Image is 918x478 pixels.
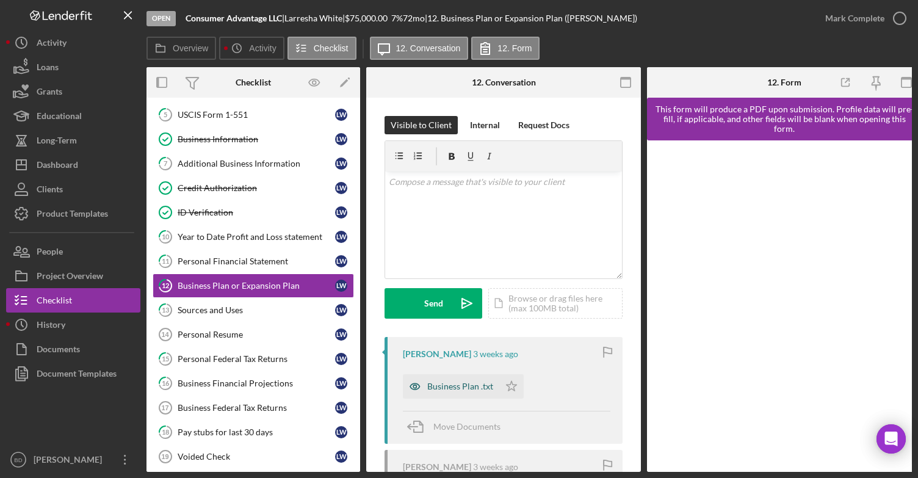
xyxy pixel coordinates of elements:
[164,110,167,118] tspan: 5
[284,13,345,23] div: Larresha White |
[6,337,140,361] button: Documents
[335,109,347,121] div: L W
[153,225,354,249] a: 10Year to Date Profit and Loss statementLW
[178,281,335,291] div: Business Plan or Expansion Plan
[146,37,216,60] button: Overview
[178,452,335,462] div: Voided Check
[825,6,884,31] div: Mark Complete
[153,298,354,322] a: 13Sources and UsesLW
[153,347,354,371] a: 15Personal Federal Tax ReturnsLW
[6,361,140,386] button: Document Templates
[161,404,168,411] tspan: 17
[162,257,169,265] tspan: 11
[153,176,354,200] a: Credit AuthorizationLW
[813,6,912,31] button: Mark Complete
[14,457,22,463] text: BD
[659,153,911,460] iframe: Lenderfit form
[335,451,347,463] div: L W
[335,353,347,365] div: L W
[37,288,72,316] div: Checklist
[178,110,335,120] div: USCIS Form 1-551
[473,349,518,359] time: 2025-08-07 00:38
[161,331,169,338] tspan: 14
[403,349,471,359] div: [PERSON_NAME]
[161,453,168,460] tspan: 19
[335,182,347,194] div: L W
[178,427,335,437] div: Pay stubs for last 30 days
[471,37,540,60] button: 12. Form
[314,43,349,53] label: Checklist
[385,288,482,319] button: Send
[153,249,354,273] a: 11Personal Financial StatementLW
[249,43,276,53] label: Activity
[876,424,906,454] div: Open Intercom Messenger
[153,396,354,420] a: 17Business Federal Tax ReturnsLW
[6,447,140,472] button: BD[PERSON_NAME]
[31,447,110,475] div: [PERSON_NAME]
[287,37,356,60] button: Checklist
[403,462,471,472] div: [PERSON_NAME]
[403,13,425,23] div: 72 mo
[396,43,461,53] label: 12. Conversation
[335,426,347,438] div: L W
[153,127,354,151] a: Business InformationLW
[6,288,140,313] a: Checklist
[178,256,335,266] div: Personal Financial Statement
[162,233,170,241] tspan: 10
[497,43,532,53] label: 12. Form
[391,116,452,134] div: Visible to Client
[178,232,335,242] div: Year to Date Profit and Loss statement
[162,306,169,314] tspan: 13
[178,134,335,144] div: Business Information
[162,428,169,436] tspan: 18
[335,402,347,414] div: L W
[470,116,500,134] div: Internal
[146,11,176,26] div: Open
[385,116,458,134] button: Visible to Client
[6,313,140,337] button: History
[173,43,208,53] label: Overview
[178,403,335,413] div: Business Federal Tax Returns
[335,231,347,243] div: L W
[37,313,65,340] div: History
[186,13,284,23] div: |
[472,78,536,87] div: 12. Conversation
[178,330,335,339] div: Personal Resume
[162,355,169,363] tspan: 15
[186,13,282,23] b: Consumer Advantage LLC
[37,361,117,389] div: Document Templates
[153,371,354,396] a: 16Business Financial ProjectionsLW
[153,103,354,127] a: 5USCIS Form 1-551LW
[153,444,354,469] a: 19Voided CheckLW
[236,78,271,87] div: Checklist
[403,411,513,442] button: Move Documents
[178,159,335,168] div: Additional Business Information
[335,158,347,170] div: L W
[178,354,335,364] div: Personal Federal Tax Returns
[512,116,576,134] button: Request Docs
[653,104,916,134] div: This form will produce a PDF upon submission. Profile data will pre-fill, if applicable, and othe...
